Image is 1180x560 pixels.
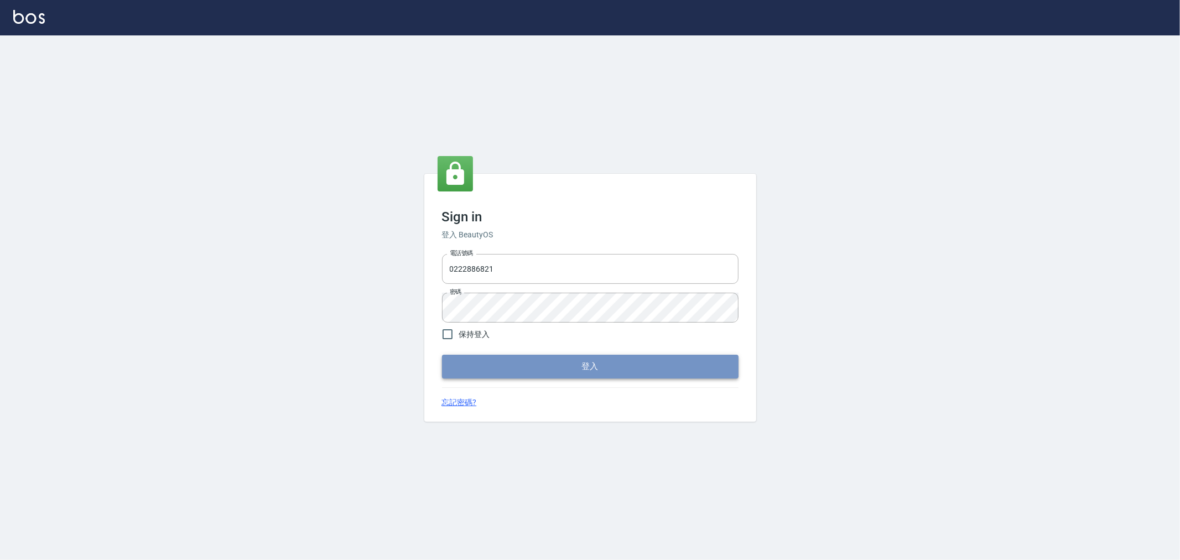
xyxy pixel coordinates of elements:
span: 保持登入 [459,329,490,340]
label: 電話號碼 [450,249,473,257]
h6: 登入 BeautyOS [442,229,739,241]
h3: Sign in [442,209,739,225]
img: Logo [13,10,45,24]
button: 登入 [442,355,739,378]
a: 忘記密碼? [442,397,477,408]
label: 密碼 [450,288,461,296]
